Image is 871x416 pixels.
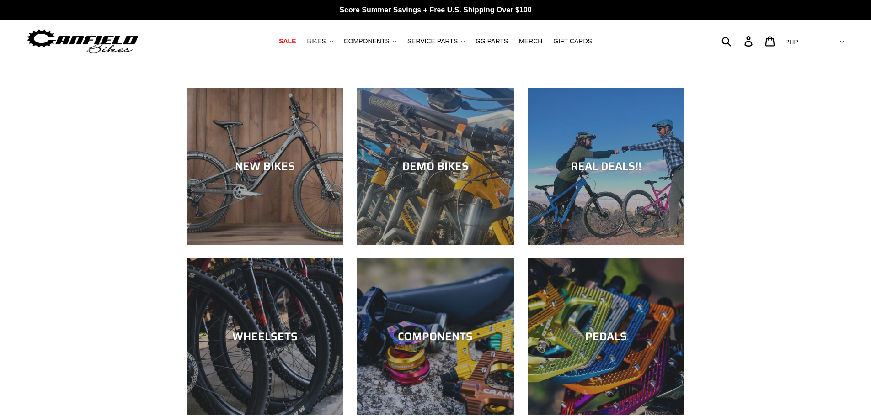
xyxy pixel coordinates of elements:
[403,35,469,47] button: SERVICE PARTS
[302,35,337,47] button: BIKES
[279,37,296,45] span: SALE
[307,37,326,45] span: BIKES
[553,37,592,45] span: GIFT CARDS
[274,35,300,47] a: SALE
[514,35,547,47] a: MERCH
[339,35,401,47] button: COMPONENTS
[476,37,508,45] span: GG PARTS
[727,31,750,51] input: Search
[357,88,514,245] a: DEMO BIKES
[344,37,390,45] span: COMPONENTS
[471,35,513,47] a: GG PARTS
[549,35,597,47] a: GIFT CARDS
[187,330,343,343] div: WHEELSETS
[357,160,514,173] div: DEMO BIKES
[407,37,458,45] span: SERVICE PARTS
[357,330,514,343] div: COMPONENTS
[25,27,139,56] img: Canfield Bikes
[528,258,684,415] a: PEDALS
[187,88,343,245] a: NEW BIKES
[528,88,684,245] a: REAL DEALS!!
[187,258,343,415] a: WHEELSETS
[519,37,542,45] span: MERCH
[528,330,684,343] div: PEDALS
[187,160,343,173] div: NEW BIKES
[528,160,684,173] div: REAL DEALS!!
[357,258,514,415] a: COMPONENTS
